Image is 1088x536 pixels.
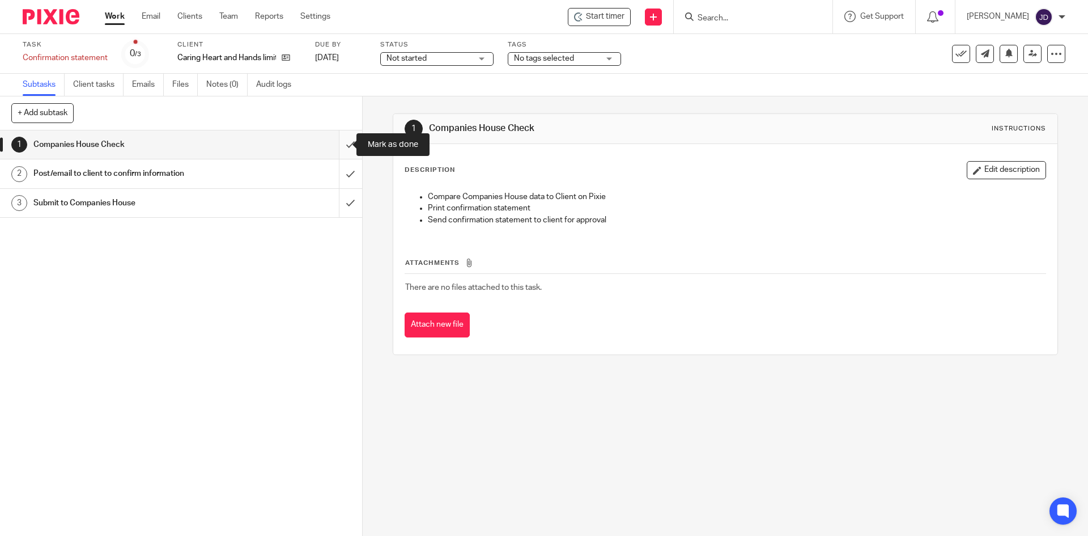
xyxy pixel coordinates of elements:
div: 1 [405,120,423,138]
a: Notes (0) [206,74,248,96]
img: svg%3E [1035,8,1053,26]
a: Audit logs [256,74,300,96]
div: Instructions [992,124,1046,133]
div: Confirmation statement [23,52,108,64]
a: Settings [300,11,330,22]
p: Description [405,166,455,175]
span: There are no files attached to this task. [405,284,542,292]
button: Attach new file [405,313,470,338]
h1: Companies House Check [33,136,229,153]
label: Tags [508,40,621,49]
span: Not started [386,54,427,62]
p: Caring Heart and Hands limited [177,52,276,64]
a: Work [105,11,125,22]
a: Clients [177,11,202,22]
span: Get Support [860,12,904,20]
img: Pixie [23,9,79,24]
label: Task [23,40,108,49]
p: Print confirmation statement [428,202,1045,214]
a: Subtasks [23,74,65,96]
span: Attachments [405,260,460,266]
p: [PERSON_NAME] [967,11,1029,22]
a: Team [219,11,238,22]
label: Status [380,40,494,49]
a: Emails [132,74,164,96]
div: 0 [130,47,141,60]
h1: Submit to Companies House [33,195,229,212]
h1: Post/email to client to confirm information [33,165,229,182]
div: Caring Heart and Hands limited - Confirmation statement [568,8,631,26]
a: Files [172,74,198,96]
a: Client tasks [73,74,124,96]
input: Search [696,14,798,24]
a: Reports [255,11,283,22]
div: 1 [11,137,27,153]
p: Compare Companies House data to Client on Pixie [428,191,1045,202]
span: No tags selected [514,54,574,62]
label: Due by [315,40,366,49]
button: Edit description [967,161,1046,179]
span: Start timer [586,11,624,23]
label: Client [177,40,301,49]
h1: Companies House Check [429,123,750,134]
span: [DATE] [315,54,339,62]
div: 3 [11,195,27,211]
button: + Add subtask [11,103,74,123]
div: 2 [11,166,27,182]
a: Email [142,11,160,22]
p: Send confirmation statement to client for approval [428,214,1045,226]
small: /3 [135,51,141,57]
